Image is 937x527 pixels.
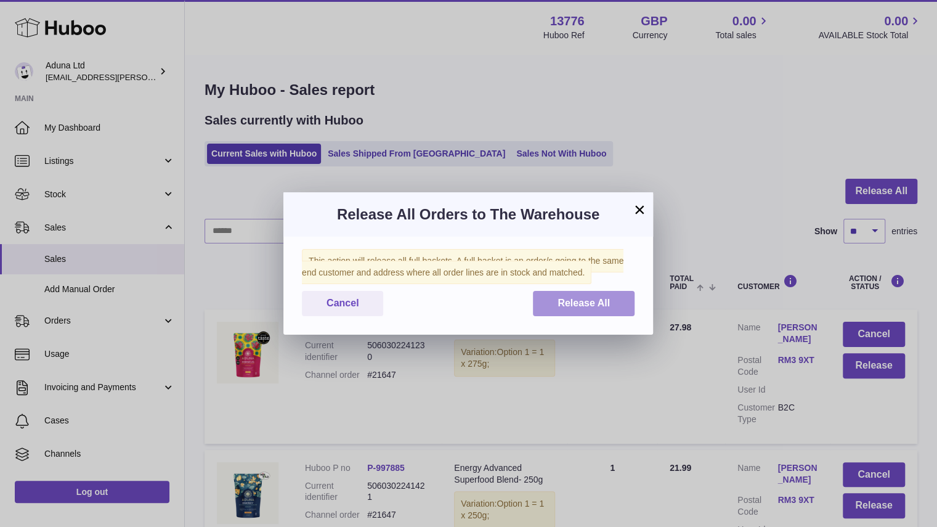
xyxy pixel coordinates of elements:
button: × [632,202,647,217]
button: Release All [533,291,635,316]
span: This action will release all full baskets. A full basket is an order/s going to the same end cust... [302,249,623,284]
button: Cancel [302,291,383,316]
span: Cancel [327,298,359,308]
h3: Release All Orders to The Warehouse [302,205,635,224]
span: Release All [558,298,610,308]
